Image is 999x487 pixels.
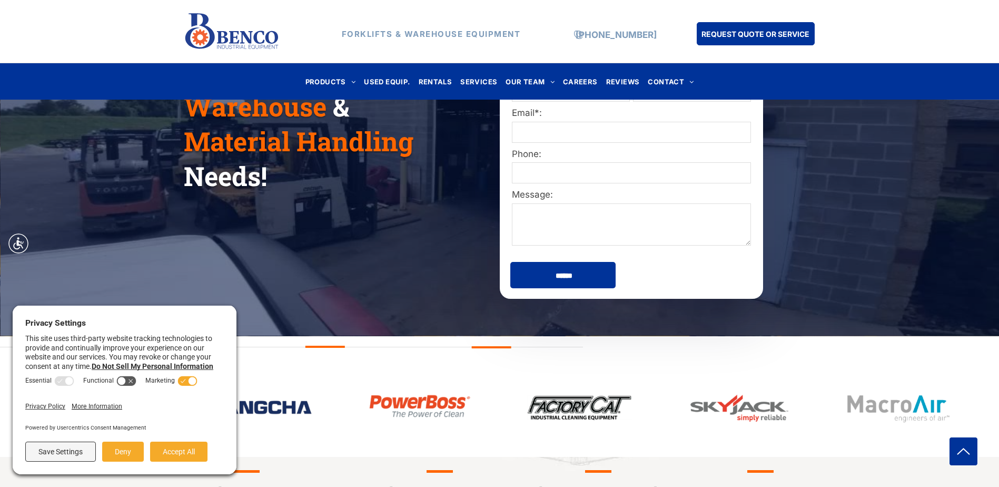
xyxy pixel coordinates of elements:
[333,89,349,124] span: &
[512,148,751,161] label: Phone:
[342,29,521,39] strong: FORKLIFTS & WAREHOUSE EQUIPMENT
[644,74,698,89] a: CONTACT
[559,74,602,89] a: CAREERS
[602,74,644,89] a: REVIEWS
[184,89,327,124] span: Warehouse
[301,74,360,89] a: PRODUCTS
[701,24,809,44] span: REQUEST QUOTE OR SERVICE
[456,74,501,89] a: SERVICES
[184,159,267,193] span: Needs!
[512,106,751,120] label: Email*:
[501,74,559,89] a: OUR TEAM
[527,393,632,423] img: bencoindustrial
[414,74,457,89] a: RENTALS
[576,30,657,40] a: [PHONE_NUMBER]
[697,22,815,45] a: REQUEST QUOTE OR SERVICE
[512,188,751,202] label: Message:
[207,399,313,416] img: bencoindustrial
[184,124,413,159] span: Material Handling
[846,392,951,425] img: bencoindustrial
[367,392,472,421] img: bencoindustrial
[686,392,792,425] img: bencoindustrial
[360,74,414,89] a: USED EQUIP.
